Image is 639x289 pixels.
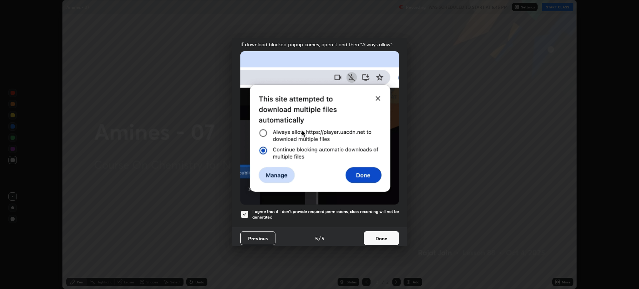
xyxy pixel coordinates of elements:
button: Done [364,231,399,245]
h5: I agree that if I don't provide required permissions, class recording will not be generated [252,209,399,220]
button: Previous [240,231,275,245]
h4: 5 [315,235,318,242]
h4: 5 [321,235,324,242]
h4: / [319,235,321,242]
span: If download blocked popup comes, open it and then "Always allow": [240,41,399,48]
img: downloads-permission-blocked.gif [240,51,399,204]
